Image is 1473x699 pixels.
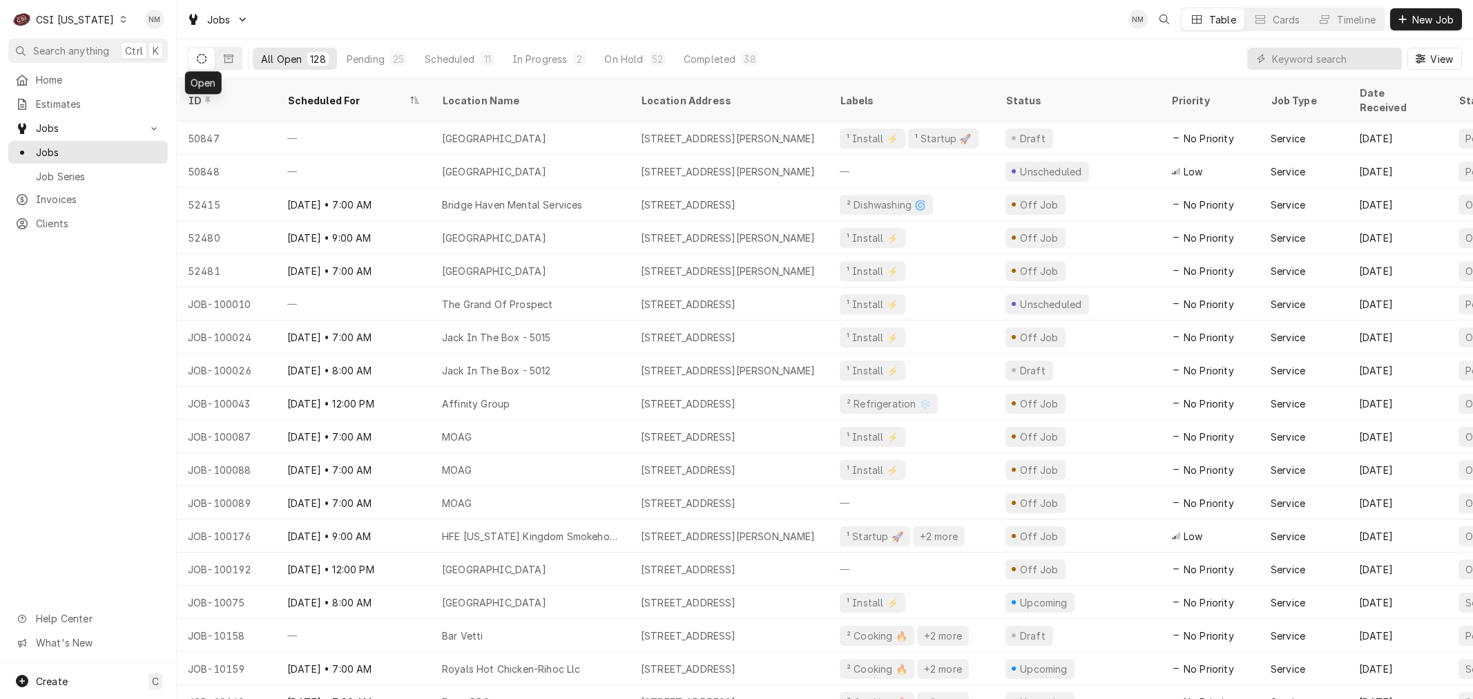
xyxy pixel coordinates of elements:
[1271,496,1305,510] div: Service
[1184,629,1234,643] span: No Priority
[575,52,584,66] div: 2
[1348,254,1447,287] div: [DATE]
[8,188,168,211] a: Invoices
[1018,396,1060,411] div: Off Job
[641,430,736,444] div: [STREET_ADDRESS]
[177,188,276,221] div: 52415
[845,662,909,676] div: ² Cooking 🔥
[1271,595,1305,610] div: Service
[442,629,483,643] div: Bar Vetti
[1184,131,1234,146] span: No Priority
[1271,629,1305,643] div: Service
[177,122,276,155] div: 50847
[145,10,164,29] div: Nancy Manuel's Avatar
[442,198,582,212] div: Bridge Haven Mental Services
[1271,93,1337,108] div: Job Type
[1184,662,1234,676] span: No Priority
[1271,463,1305,477] div: Service
[1348,586,1447,619] div: [DATE]
[125,44,143,58] span: Ctrl
[276,519,431,553] div: [DATE] • 9:00 AM
[829,553,994,586] div: —
[918,529,959,544] div: +2 more
[207,12,231,27] span: Jobs
[641,529,816,544] div: [STREET_ADDRESS][PERSON_NAME]
[1209,12,1236,27] div: Table
[287,93,406,108] div: Scheduled For
[1348,420,1447,453] div: [DATE]
[442,662,580,676] div: Royals Hot Chicken-Rihoc Llc
[1184,297,1234,312] span: No Priority
[442,363,551,378] div: Jack In The Box - 5012
[1271,297,1305,312] div: Service
[641,264,816,278] div: [STREET_ADDRESS][PERSON_NAME]
[261,52,302,66] div: All Open
[1018,496,1060,510] div: Off Job
[1018,562,1060,577] div: Off Job
[845,297,900,312] div: ¹ Install ⚡️
[829,155,994,188] div: —
[1018,198,1060,212] div: Off Job
[1348,652,1447,685] div: [DATE]
[177,155,276,188] div: 50848
[188,93,262,108] div: ID
[1271,264,1305,278] div: Service
[177,420,276,453] div: JOB-100087
[177,221,276,254] div: 52480
[177,320,276,354] div: JOB-100024
[1359,86,1434,115] div: Date Received
[512,52,568,66] div: In Progress
[8,141,168,164] a: Jobs
[1348,453,1447,486] div: [DATE]
[425,52,474,66] div: Scheduled
[442,330,551,345] div: Jack In The Box - 5015
[181,8,254,31] a: Go to Jobs
[652,52,663,66] div: 52
[1153,8,1175,30] button: Open search
[145,10,164,29] div: NM
[1184,595,1234,610] span: No Priority
[923,629,963,643] div: +2 more
[276,122,431,155] div: —
[276,287,431,320] div: —
[276,553,431,586] div: [DATE] • 12:00 PM
[442,396,510,411] div: Affinity Group
[1018,264,1060,278] div: Off Job
[641,662,736,676] div: [STREET_ADDRESS]
[641,562,736,577] div: [STREET_ADDRESS]
[8,212,168,235] a: Clients
[483,52,492,66] div: 11
[1018,529,1060,544] div: Off Job
[1019,595,1070,610] div: Upcoming
[845,430,900,444] div: ¹ Install ⚡️
[1427,52,1456,66] span: View
[1184,496,1234,510] span: No Priority
[8,607,168,630] a: Go to Help Center
[845,131,900,146] div: ¹ Install ⚡️
[1171,93,1246,108] div: Priority
[641,297,736,312] div: [STREET_ADDRESS]
[276,354,431,387] div: [DATE] • 8:00 AM
[276,221,431,254] div: [DATE] • 9:00 AM
[845,595,900,610] div: ¹ Install ⚡️
[36,192,161,207] span: Invoices
[1271,131,1305,146] div: Service
[923,662,963,676] div: +2 more
[310,52,325,66] div: 128
[442,496,472,510] div: MOAG
[845,363,900,378] div: ¹ Install ⚡️
[1018,330,1060,345] div: Off Job
[1407,48,1462,70] button: View
[36,635,160,650] span: What's New
[442,463,472,477] div: MOAG
[177,453,276,486] div: JOB-100088
[1184,430,1234,444] span: No Priority
[8,117,168,140] a: Go to Jobs
[1271,562,1305,577] div: Service
[1348,122,1447,155] div: [DATE]
[8,68,168,91] a: Home
[442,562,546,577] div: [GEOGRAPHIC_DATA]
[1184,231,1234,245] span: No Priority
[393,52,404,66] div: 25
[177,553,276,586] div: JOB-100192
